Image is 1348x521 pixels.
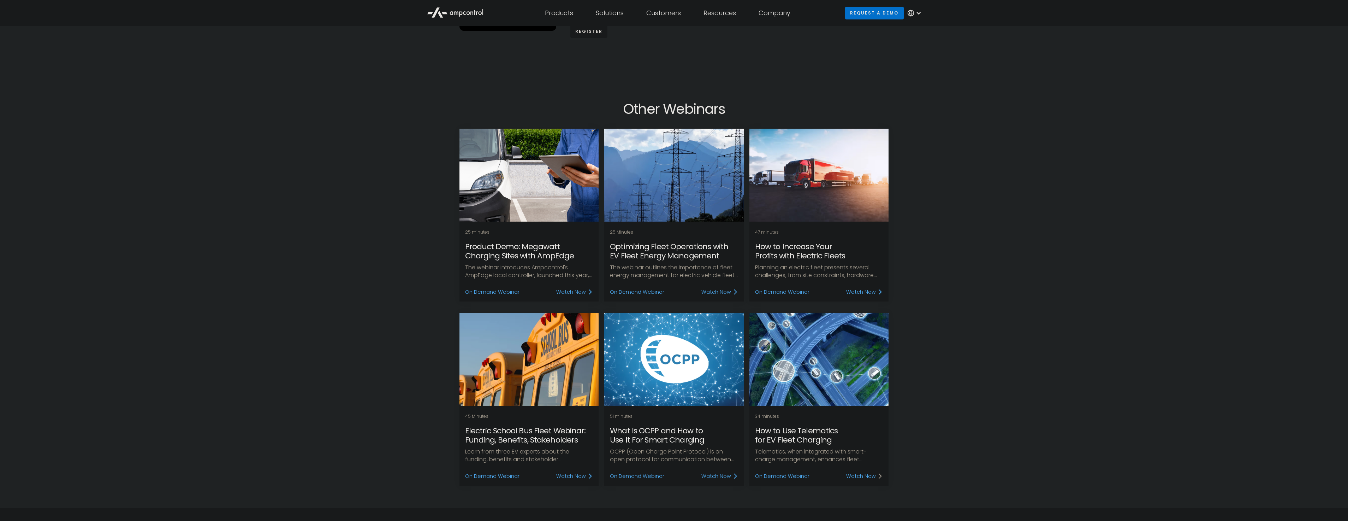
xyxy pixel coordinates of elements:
[755,242,883,261] h2: How to Increase Your Profits with Electric Fleets
[755,426,883,445] h2: How to Use Telematics for EV Fleet Charging
[545,9,573,17] div: Products
[846,472,876,480] div: Watch Now
[465,414,593,419] p: 45 Minutes
[646,9,681,17] div: Customers
[596,9,624,17] div: Solutions
[846,288,876,296] div: Watch Now
[845,7,904,19] a: Request a demo
[749,129,889,222] img: How to Increase Your Profits with Electric Fleets
[703,9,736,17] div: Resources
[610,414,738,419] p: 51 minutes
[459,313,599,406] img: Electric School Bus Fleet 101: Funding, Benefits and Stakeholder Involvement
[755,229,883,235] p: 47 minutes
[610,242,738,261] h2: Optimizing Fleet Operations with EV Fleet Energy Management
[701,288,731,296] div: Watch Now
[610,472,664,480] div: On Demand Webinar
[610,426,738,445] h2: What Is OCPP and How to Use It For Smart Charging
[465,229,593,235] p: 25 minutes
[610,229,738,235] p: 25 Minutes
[701,472,731,480] div: Watch Now
[459,129,599,222] img: AmpEdge - local controller for EV fleet solutions and MW charging sites
[701,288,738,296] a: Watch Now
[759,9,790,17] div: Company
[556,472,593,480] a: Watch Now
[465,264,593,280] p: The webinar introduces Ampcontrol's AmpEdge local controller, launched this year, to address spec...
[570,25,608,37] a: Register
[846,288,883,296] a: Watch Now
[604,313,744,406] img: Webinar: What Is OCPP and How to Use It For Smart Charging
[755,414,883,419] p: 34 minutes
[610,448,738,464] p: OCPP (Open Charge Point Protocol) is an open protocol for communication between charging stations...
[465,448,593,464] p: Learn from three EV experts about the funding, benefits and stakeholder involvement needed for yo...
[556,288,593,296] a: Watch Now
[610,288,664,296] div: On Demand Webinar
[610,264,738,280] p: The webinar outlines the importance of fleet energy management for electric vehicle fleet operati...
[556,472,586,480] div: Watch Now
[459,100,889,117] h2: Other Webinars
[755,472,809,480] div: On Demand Webinar
[465,288,519,296] div: On Demand Webinar
[755,448,883,464] p: Telematics, when integrated with smart-charge management, enhances fleet efficiency, reduces cost...
[465,242,593,261] h2: Product Demo: Megawatt Charging Sites with AmpEdge
[846,472,883,480] a: Watch Now
[755,288,809,296] div: On Demand Webinar
[701,472,738,480] a: Watch Now
[465,426,593,445] h2: Electric School Bus Fleet Webinar: Funding, Benefits, Stakeholders
[556,288,586,296] div: Watch Now
[739,306,899,413] img: telematics in ev charging explained for fleets with ev charging expert
[604,129,744,222] img: Charged Up: Optimizing Electric Fleets with Energy Management
[755,264,883,280] p: Planning an electric fleet presents several challenges, from site constraints, hardware options, ...
[465,472,519,480] div: On Demand Webinar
